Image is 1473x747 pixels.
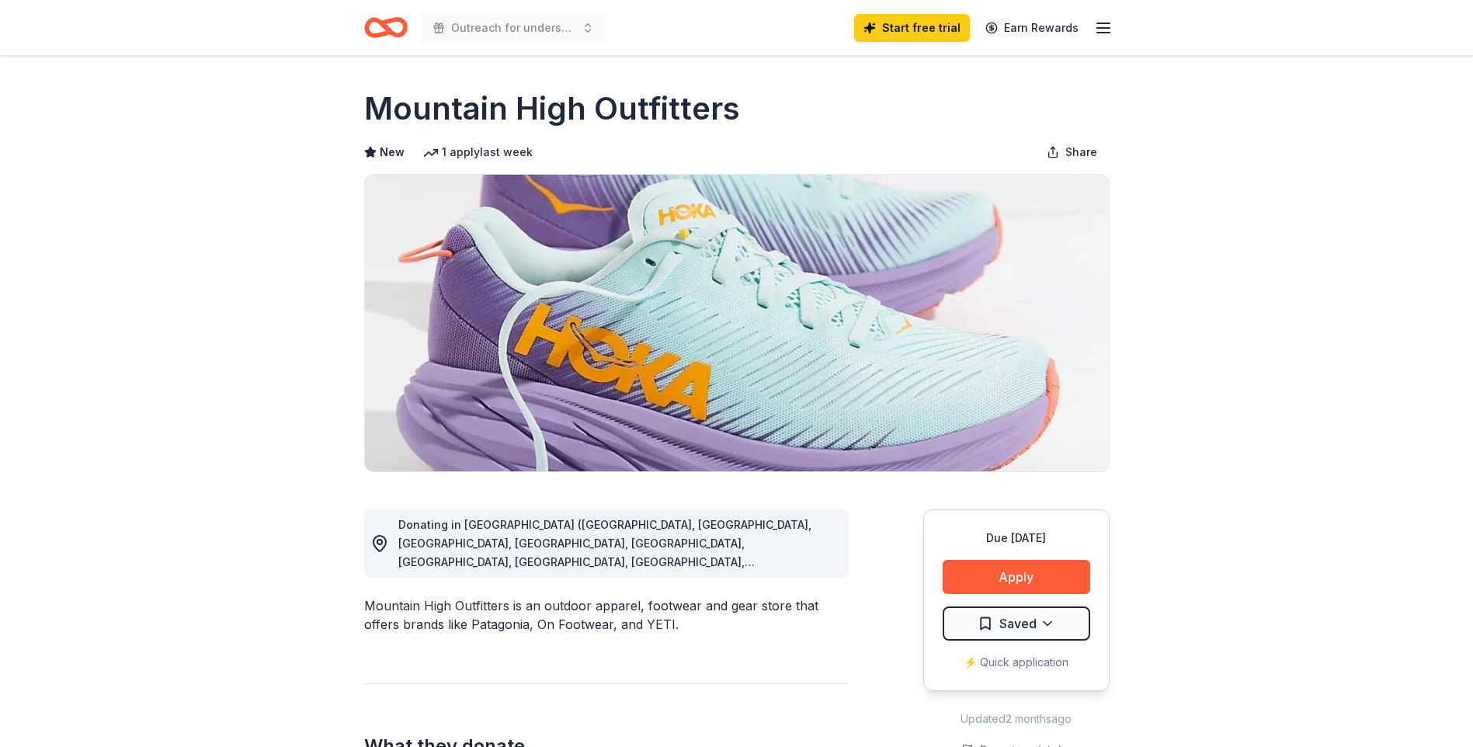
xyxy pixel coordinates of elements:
[1065,143,1097,162] span: Share
[943,529,1090,547] div: Due [DATE]
[365,175,1109,471] img: Image for Mountain High Outfitters
[943,606,1090,641] button: Saved
[364,9,408,46] a: Home
[943,560,1090,594] button: Apply
[364,596,849,634] div: Mountain High Outfitters is an outdoor apparel, footwear and gear store that offers brands like P...
[364,87,740,130] h1: Mountain High Outfitters
[398,518,811,680] span: Donating in [GEOGRAPHIC_DATA] ([GEOGRAPHIC_DATA], [GEOGRAPHIC_DATA], [GEOGRAPHIC_DATA], [GEOGRAPH...
[999,613,1037,634] span: Saved
[854,14,970,42] a: Start free trial
[451,19,575,37] span: Outreach for underserved community
[923,710,1110,728] div: Updated 2 months ago
[423,143,533,162] div: 1 apply last week
[943,653,1090,672] div: ⚡️ Quick application
[380,143,405,162] span: New
[420,12,606,43] button: Outreach for underserved community
[1034,137,1110,168] button: Share
[976,14,1088,42] a: Earn Rewards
